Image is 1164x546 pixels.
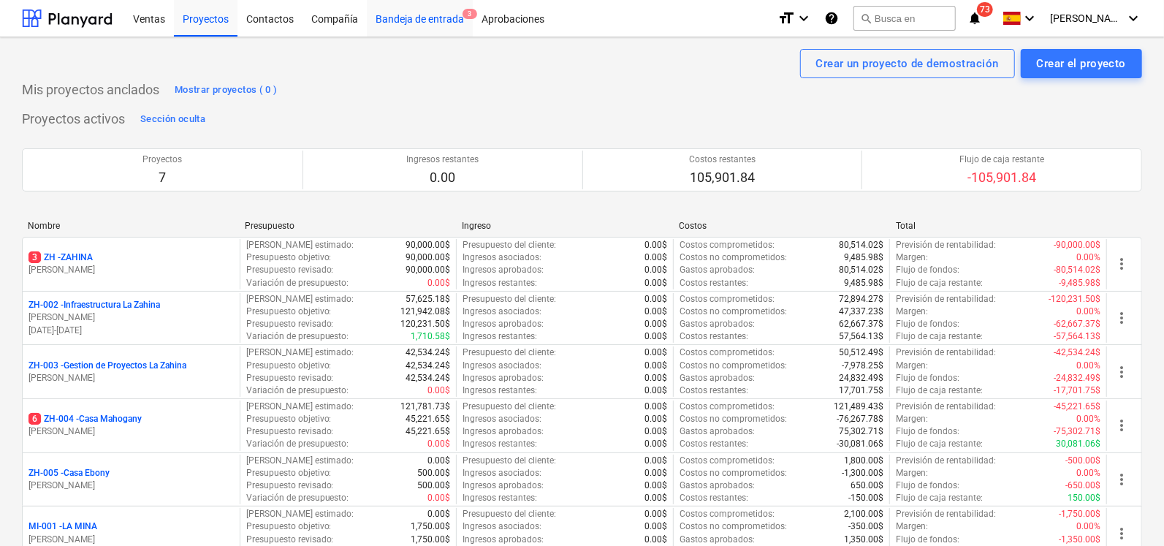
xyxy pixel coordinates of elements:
[406,346,450,359] p: 42,534.24$
[463,520,541,533] p: Ingresos asociados :
[839,239,883,251] p: 80,514.02$
[680,372,755,384] p: Gastos aprobados :
[839,346,883,359] p: 50,512.49$
[896,401,996,413] p: Previsión de rentabilidad :
[896,293,996,306] p: Previsión de rentabilidad :
[246,277,349,289] p: Variación de presupuesto :
[644,413,667,425] p: 0.00$
[246,508,354,520] p: [PERSON_NAME] estimado :
[246,306,332,318] p: Presupuesto objetivo :
[839,425,883,438] p: 75,302.71$
[896,360,928,372] p: Margen :
[417,479,450,492] p: 500.00$
[463,401,556,413] p: Presupuesto del cliente :
[1059,277,1100,289] p: -9,485.98$
[896,330,983,343] p: Flujo de caja restante :
[839,318,883,330] p: 62,667.37$
[896,251,928,264] p: Margen :
[1054,384,1100,397] p: -17,701.75$
[463,318,544,330] p: Ingresos aprobados :
[1076,520,1100,533] p: 0.00%
[679,221,884,231] div: Costos
[680,330,748,343] p: Costos restantes :
[28,360,234,384] div: ZH-003 -Gestion de Proyectos La Zahina[PERSON_NAME]
[851,479,883,492] p: 650.00$
[896,221,1101,231] div: Total
[1056,438,1100,450] p: 30,081.06$
[680,520,787,533] p: Costos no comprometidos :
[839,306,883,318] p: 47,337.23$
[1054,318,1100,330] p: -62,667.37$
[844,251,883,264] p: 9,485.98$
[463,293,556,306] p: Presupuesto del cliente :
[1125,10,1142,27] i: keyboard_arrow_down
[1076,467,1100,479] p: 0.00%
[246,413,332,425] p: Presupuesto objetivo :
[142,169,182,186] p: 7
[837,413,883,425] p: -76,267.78$
[896,306,928,318] p: Margen :
[896,534,959,546] p: Flujo de fondos :
[246,318,334,330] p: Presupuesto revisado :
[171,78,281,102] button: Mostrar proyectos ( 0 )
[1054,346,1100,359] p: -42,534.24$
[400,401,450,413] p: 121,781.73$
[680,508,775,520] p: Costos comprometidos :
[644,425,667,438] p: 0.00$
[896,520,928,533] p: Margen :
[246,293,354,306] p: [PERSON_NAME] estimado :
[28,221,233,231] div: Nombre
[1091,476,1164,546] iframe: Chat Widget
[795,10,813,27] i: keyboard_arrow_down
[246,534,334,546] p: Presupuesto revisado :
[28,299,160,311] p: ZH-002 - Infraestructura La Zahina
[896,372,959,384] p: Flujo de fondos :
[463,425,544,438] p: Ingresos aprobados :
[644,372,667,384] p: 0.00$
[680,425,755,438] p: Gastos aprobados :
[959,153,1044,166] p: Flujo de caja restante
[463,306,541,318] p: Ingresos asociados :
[28,372,234,384] p: [PERSON_NAME]
[140,111,205,128] div: Sección oculta
[245,221,450,231] div: Presupuesto
[463,372,544,384] p: Ingresos aprobados :
[1021,10,1038,27] i: keyboard_arrow_down
[1065,455,1100,467] p: -500.00$
[896,384,983,397] p: Flujo de caja restante :
[28,251,41,263] span: 3
[844,455,883,467] p: 1,800.00$
[246,438,349,450] p: Variación de presupuesto :
[839,384,883,397] p: 17,701.75$
[246,455,354,467] p: [PERSON_NAME] estimado :
[28,413,142,425] p: ZH-004 - Casa Mahogany
[680,239,775,251] p: Costos comprometidos :
[28,251,234,276] div: 3ZH -ZAHINA[PERSON_NAME]
[246,520,332,533] p: Presupuesto objetivo :
[896,318,959,330] p: Flujo de fondos :
[175,82,278,99] div: Mostrar proyectos ( 0 )
[1076,306,1100,318] p: 0.00%
[28,467,110,479] p: ZH-005 - Casa Ebony
[1113,309,1130,327] span: more_vert
[644,384,667,397] p: 0.00$
[411,534,450,546] p: 1,750.00$
[28,360,186,372] p: ZH-003 - Gestion de Proyectos La Zahina
[644,277,667,289] p: 0.00$
[644,264,667,276] p: 0.00$
[406,153,479,166] p: Ingresos restantes
[411,330,450,343] p: 1,710.58$
[896,239,996,251] p: Previsión de rentabilidad :
[1113,255,1130,273] span: more_vert
[896,479,959,492] p: Flujo de fondos :
[644,438,667,450] p: 0.00$
[834,401,883,413] p: 121,489.43$
[1050,12,1123,24] span: [PERSON_NAME]
[680,534,755,546] p: Gastos aprobados :
[896,264,959,276] p: Flujo de fondos :
[406,372,450,384] p: 42,534.24$
[839,330,883,343] p: 57,564.13$
[463,277,537,289] p: Ingresos restantes :
[406,413,450,425] p: 45,221.65$
[406,360,450,372] p: 42,534.24$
